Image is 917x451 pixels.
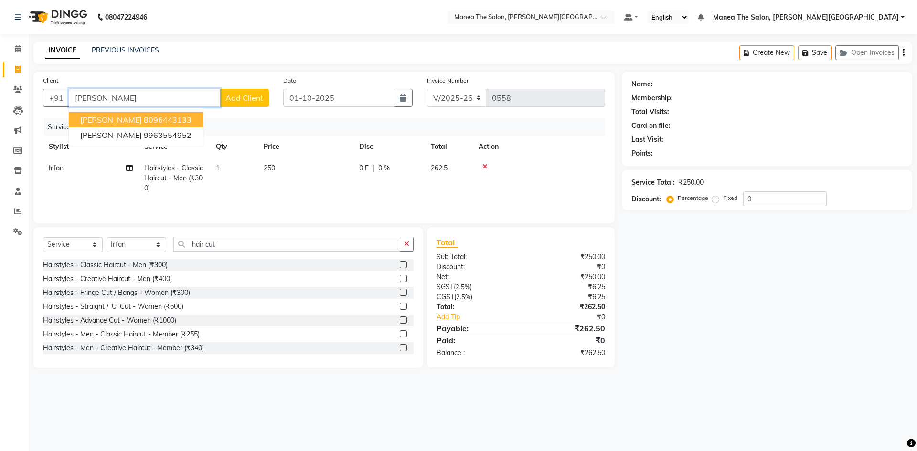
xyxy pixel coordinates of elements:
[835,45,899,60] button: Open Invoices
[431,164,448,172] span: 262.5
[429,292,521,302] div: ( )
[220,89,269,107] button: Add Client
[43,302,183,312] div: Hairstyles - Straight / 'U' Cut - Women (₹600)
[631,178,675,188] div: Service Total:
[456,293,470,301] span: 2.5%
[631,93,673,103] div: Membership:
[49,164,64,172] span: Irfan
[456,283,470,291] span: 2.5%
[359,163,369,173] span: 0 F
[437,293,454,301] span: CGST
[173,237,400,252] input: Search or Scan
[521,323,612,334] div: ₹262.50
[45,42,80,59] a: INVOICE
[429,252,521,262] div: Sub Total:
[521,335,612,346] div: ₹0
[429,335,521,346] div: Paid:
[44,118,612,136] div: Services
[631,194,661,204] div: Discount:
[437,238,458,248] span: Total
[43,329,200,339] div: Hairstyles - Men - Classic Haircut - Member (₹255)
[144,130,192,140] ngb-highlight: 9963554952
[521,348,612,358] div: ₹262.50
[521,252,612,262] div: ₹250.00
[521,282,612,292] div: ₹6.25
[713,12,899,22] span: Manea The Salon, [PERSON_NAME][GEOGRAPHIC_DATA]
[69,89,220,107] input: Search by Name/Mobile/Email/Code
[353,136,425,157] th: Disc
[210,136,258,157] th: Qty
[144,115,192,125] ngb-highlight: 8096443133
[105,4,147,31] b: 08047224946
[43,260,168,270] div: Hairstyles - Classic Haircut - Men (₹300)
[437,283,454,291] span: SGST
[429,348,521,358] div: Balance :
[283,76,296,85] label: Date
[631,148,653,158] div: Points:
[521,262,612,272] div: ₹0
[631,107,669,117] div: Total Visits:
[473,136,605,157] th: Action
[24,4,90,31] img: logo
[429,302,521,312] div: Total:
[43,288,190,298] div: Hairstyles - Fringe Cut / Bangs - Women (₹300)
[679,178,704,188] div: ₹250.00
[798,45,832,60] button: Save
[536,312,612,322] div: ₹0
[521,272,612,282] div: ₹250.00
[378,163,390,173] span: 0 %
[631,121,671,131] div: Card on file:
[80,130,142,140] span: [PERSON_NAME]
[264,164,275,172] span: 250
[723,194,737,202] label: Fixed
[225,93,263,103] span: Add Client
[43,89,70,107] button: +91
[43,76,58,85] label: Client
[373,163,374,173] span: |
[43,136,139,157] th: Stylist
[521,292,612,302] div: ₹6.25
[739,45,794,60] button: Create New
[80,115,142,125] span: [PERSON_NAME]
[216,164,220,172] span: 1
[429,323,521,334] div: Payable:
[258,136,353,157] th: Price
[631,135,663,145] div: Last Visit:
[43,274,172,284] div: Hairstyles - Creative Haircut - Men (₹400)
[144,164,203,192] span: Hairstyles - Classic Haircut - Men (₹300)
[631,79,653,89] div: Name:
[425,136,473,157] th: Total
[427,76,469,85] label: Invoice Number
[429,262,521,272] div: Discount:
[429,272,521,282] div: Net:
[92,46,159,54] a: PREVIOUS INVOICES
[429,312,536,322] a: Add Tip
[678,194,708,202] label: Percentage
[521,302,612,312] div: ₹262.50
[43,343,204,353] div: Hairstyles - Men - Creative Haircut - Member (₹340)
[43,315,176,325] div: Hairstyles - Advance Cut - Women (₹1000)
[429,282,521,292] div: ( )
